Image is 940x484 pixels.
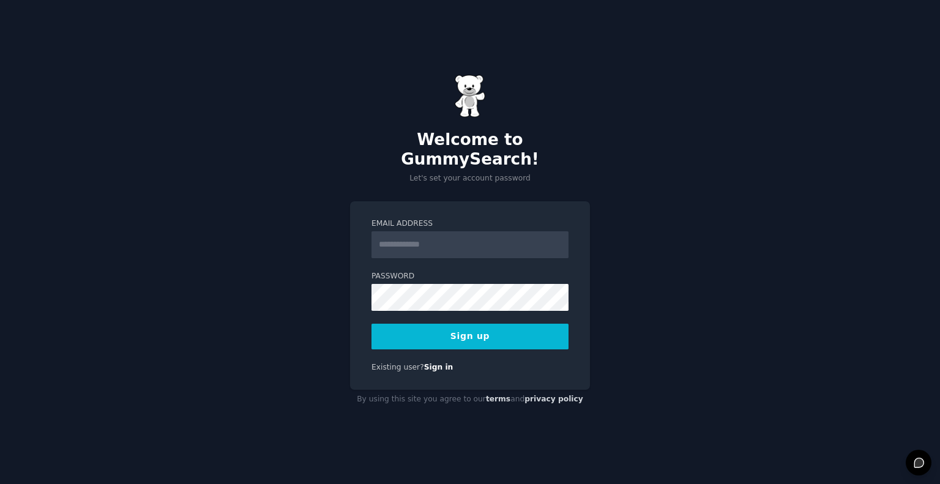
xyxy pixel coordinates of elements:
[524,395,583,403] a: privacy policy
[371,324,569,349] button: Sign up
[350,130,590,169] h2: Welcome to GummySearch!
[371,363,424,371] span: Existing user?
[371,271,569,282] label: Password
[371,218,569,229] label: Email Address
[486,395,510,403] a: terms
[350,390,590,409] div: By using this site you agree to our and
[424,363,453,371] a: Sign in
[455,75,485,117] img: Gummy Bear
[350,173,590,184] p: Let's set your account password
